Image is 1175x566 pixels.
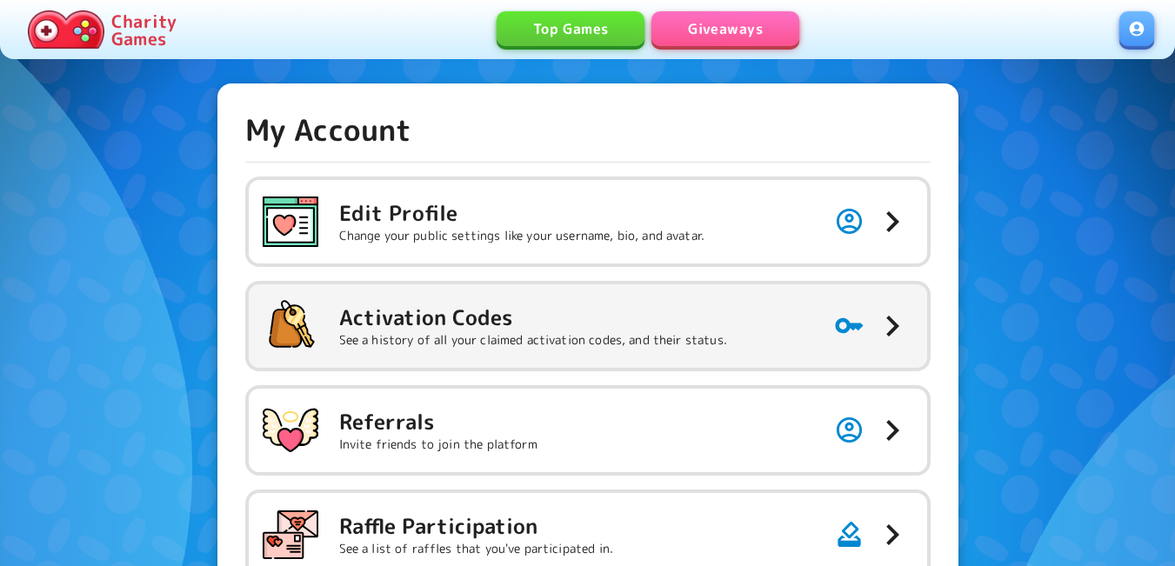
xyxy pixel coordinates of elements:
[339,512,614,540] h5: Raffle Participation
[339,199,705,227] h5: Edit Profile
[339,227,705,244] p: Change your public settings like your username, bio, and avatar.
[249,284,927,368] button: Activation CodesSee a history of all your claimed activation codes, and their status.
[21,7,184,52] a: Charity Games
[339,331,727,349] p: See a history of all your claimed activation codes, and their status.
[111,12,177,47] p: Charity Games
[497,11,644,46] a: Top Games
[28,10,104,49] img: Charity.Games
[339,303,727,331] h5: Activation Codes
[249,389,927,472] button: ReferralsInvite friends to join the platform
[339,436,537,453] p: Invite friends to join the platform
[339,540,614,557] p: See a list of raffles that you've participated in.
[339,408,537,436] h5: Referrals
[249,180,927,263] button: Edit ProfileChange your public settings like your username, bio, and avatar.
[245,111,412,148] h4: My Account
[651,11,799,46] a: Giveaways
